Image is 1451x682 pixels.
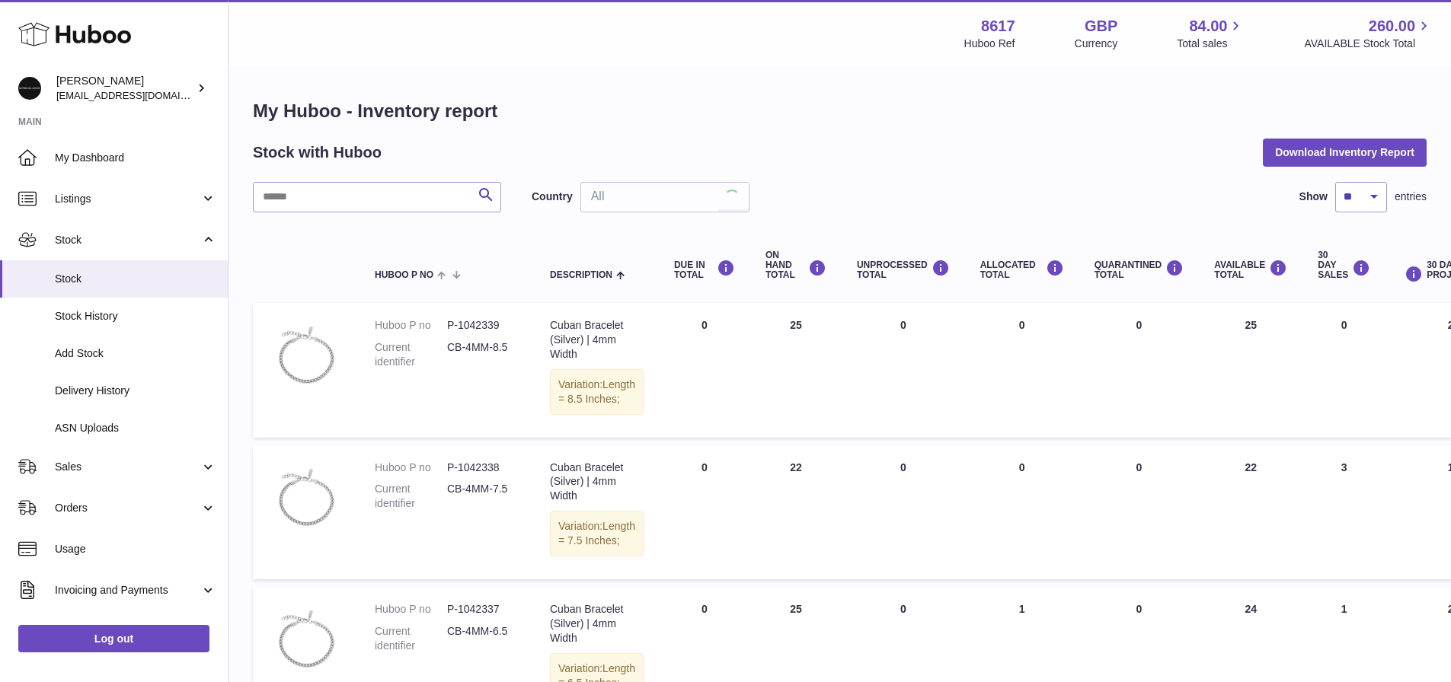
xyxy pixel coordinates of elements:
span: Total sales [1177,37,1245,51]
dd: CB-4MM-6.5 [447,624,519,653]
div: Cuban Bracelet (Silver) | 4mm Width [550,461,644,504]
span: [EMAIL_ADDRESS][DOMAIN_NAME] [56,89,224,101]
span: Delivery History [55,384,216,398]
td: 0 [842,303,965,437]
td: 0 [965,303,1079,437]
img: product image [268,318,344,394]
td: 0 [659,303,750,437]
div: [PERSON_NAME] [56,74,193,103]
td: 25 [750,303,842,437]
span: ASN Uploads [55,421,216,435]
label: Country [532,190,573,204]
label: Show [1299,190,1328,204]
dd: P-1042337 [447,602,519,617]
span: Length = 8.5 Inches; [558,378,635,405]
td: 0 [659,445,750,579]
span: Add Stock [55,346,216,361]
span: 0 [1136,603,1143,615]
a: Log out [18,625,209,652]
td: 25 [1199,303,1302,437]
span: AVAILABLE Stock Total [1304,37,1433,51]
span: 84.00 [1189,16,1227,37]
div: AVAILABLE Total [1214,260,1287,280]
h2: Stock with Huboo [253,142,382,163]
div: Variation: [550,369,644,415]
dd: CB-4MM-8.5 [447,340,519,369]
h1: My Huboo - Inventory report [253,99,1427,123]
img: product image [268,461,344,537]
div: Cuban Bracelet (Silver) | 4mm Width [550,318,644,362]
img: internalAdmin-8617@internal.huboo.com [18,77,41,100]
span: Usage [55,542,216,556]
div: 30 DAY SALES [1318,250,1370,281]
td: 0 [842,445,965,579]
div: Variation: [550,511,644,556]
span: Stock [55,233,200,247]
span: Stock [55,272,216,286]
span: Listings [55,192,200,206]
dt: Huboo P no [375,602,447,617]
div: Huboo Ref [964,37,1015,51]
td: 3 [1302,445,1385,579]
strong: 8617 [981,16,1015,37]
div: DUE IN TOTAL [674,260,735,280]
dt: Huboo P no [375,318,447,333]
div: Cuban Bracelet (Silver) | 4mm Width [550,602,644,645]
dd: CB-4MM-7.5 [447,482,519,511]
span: Orders [55,501,200,515]
span: Stock History [55,309,216,323]
span: 0 [1136,461,1143,473]
span: 260.00 [1369,16,1415,37]
strong: GBP [1085,16,1117,37]
td: 22 [1199,445,1302,579]
dt: Huboo P no [375,461,447,475]
a: 260.00 AVAILABLE Stock Total [1304,16,1433,51]
td: 22 [750,445,842,579]
dt: Current identifier [375,624,447,653]
td: 0 [1302,303,1385,437]
dt: Current identifier [375,340,447,369]
div: UNPROCESSED Total [857,260,950,280]
img: product image [268,602,344,678]
span: My Dashboard [55,151,216,165]
span: Huboo P no [375,270,433,280]
button: Download Inventory Report [1263,139,1427,166]
td: 0 [965,445,1079,579]
dd: P-1042338 [447,461,519,475]
dt: Current identifier [375,482,447,511]
div: ALLOCATED Total [980,260,1064,280]
span: Invoicing and Payments [55,583,200,598]
span: Sales [55,460,200,474]
span: entries [1395,190,1427,204]
a: 84.00 Total sales [1177,16,1245,51]
div: Currency [1075,37,1118,51]
div: QUARANTINED Total [1095,260,1184,280]
span: Description [550,270,612,280]
dd: P-1042339 [447,318,519,333]
span: 0 [1136,319,1143,331]
div: ON HAND Total [765,250,826,281]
